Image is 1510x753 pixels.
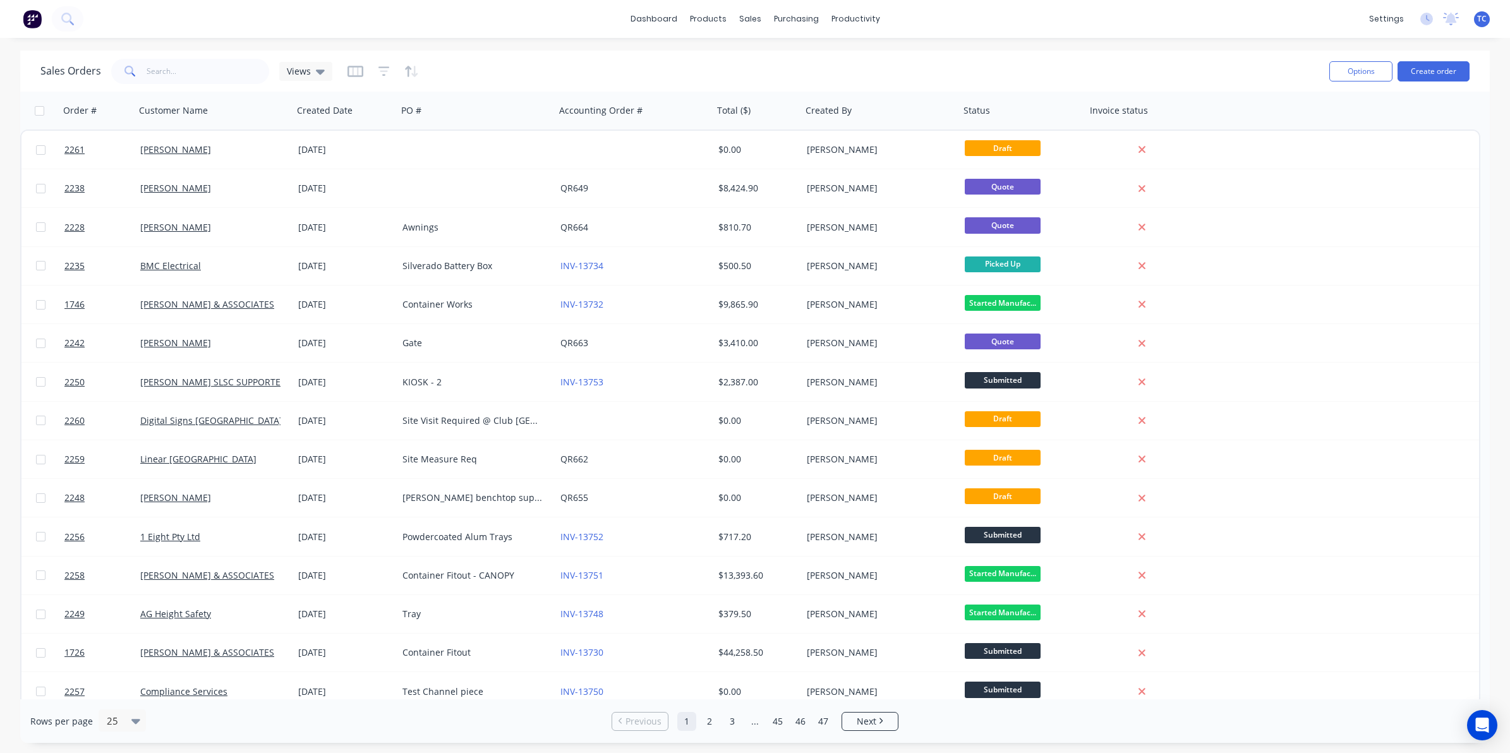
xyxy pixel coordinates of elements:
[402,453,543,466] div: Site Measure Req
[23,9,42,28] img: Factory
[718,453,793,466] div: $0.00
[965,140,1041,156] span: Draft
[402,685,543,698] div: Test Channel piece
[560,260,603,272] a: INV-13734
[718,260,793,272] div: $500.50
[402,569,543,582] div: Container Fitout - CANOPY
[298,531,392,543] div: [DATE]
[298,414,392,427] div: [DATE]
[560,453,588,465] a: QR662
[607,712,903,731] ul: Pagination
[965,450,1041,466] span: Draft
[298,685,392,698] div: [DATE]
[298,298,392,311] div: [DATE]
[806,104,852,117] div: Created By
[717,104,751,117] div: Total ($)
[64,531,85,543] span: 2256
[64,208,140,246] a: 2228
[807,414,947,427] div: [PERSON_NAME]
[718,608,793,620] div: $379.50
[140,569,274,581] a: [PERSON_NAME] & ASSOCIATES
[733,9,768,28] div: sales
[807,491,947,504] div: [PERSON_NAME]
[64,608,85,620] span: 2249
[64,402,140,440] a: 2260
[807,376,947,389] div: [PERSON_NAME]
[64,685,85,698] span: 2257
[684,9,733,28] div: products
[402,221,543,234] div: Awnings
[64,414,85,427] span: 2260
[825,9,886,28] div: productivity
[700,712,719,731] a: Page 2
[965,179,1041,195] span: Quote
[140,646,274,658] a: [PERSON_NAME] & ASSOCIATES
[64,491,85,504] span: 2248
[40,65,101,77] h1: Sales Orders
[560,531,603,543] a: INV-13752
[402,491,543,504] div: [PERSON_NAME] benchtop support
[965,488,1041,504] span: Draft
[298,608,392,620] div: [DATE]
[718,143,793,156] div: $0.00
[718,685,793,698] div: $0.00
[1090,104,1148,117] div: Invoice status
[402,531,543,543] div: Powdercoated Alum Trays
[560,376,603,388] a: INV-13753
[297,104,353,117] div: Created Date
[30,715,93,728] span: Rows per page
[64,169,140,207] a: 2238
[718,298,793,311] div: $9,865.90
[965,643,1041,659] span: Submitted
[140,182,211,194] a: [PERSON_NAME]
[298,376,392,389] div: [DATE]
[807,143,947,156] div: [PERSON_NAME]
[718,182,793,195] div: $8,424.90
[298,337,392,349] div: [DATE]
[965,217,1041,233] span: Quote
[140,298,274,310] a: [PERSON_NAME] & ASSOCIATES
[807,337,947,349] div: [PERSON_NAME]
[63,104,97,117] div: Order #
[298,143,392,156] div: [DATE]
[64,569,85,582] span: 2258
[64,298,85,311] span: 1746
[965,256,1041,272] span: Picked Up
[677,712,696,731] a: Page 1 is your current page
[64,363,140,401] a: 2250
[64,376,85,389] span: 2250
[64,143,85,156] span: 2261
[298,182,392,195] div: [DATE]
[64,286,140,323] a: 1746
[965,566,1041,582] span: Started Manufac...
[401,104,421,117] div: PO #
[718,376,793,389] div: $2,387.00
[64,440,140,478] a: 2259
[807,531,947,543] div: [PERSON_NAME]
[791,712,810,731] a: Page 46
[965,605,1041,620] span: Started Manufac...
[842,715,898,728] a: Next page
[64,453,85,466] span: 2259
[624,9,684,28] a: dashboard
[965,682,1041,697] span: Submitted
[559,104,643,117] div: Accounting Order #
[746,712,764,731] a: Jump forward
[402,646,543,659] div: Container Fitout
[64,518,140,556] a: 2256
[298,491,392,504] div: [DATE]
[965,411,1041,427] span: Draft
[560,298,603,310] a: INV-13732
[963,104,990,117] div: Status
[287,64,311,78] span: Views
[298,260,392,272] div: [DATE]
[140,531,200,543] a: 1 Eight Pty Ltd
[402,260,543,272] div: Silverado Battery Box
[64,646,85,659] span: 1726
[560,685,603,697] a: INV-13750
[814,712,833,731] a: Page 47
[139,104,208,117] div: Customer Name
[560,491,588,503] a: QR655
[140,685,227,697] a: Compliance Services
[64,595,140,633] a: 2249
